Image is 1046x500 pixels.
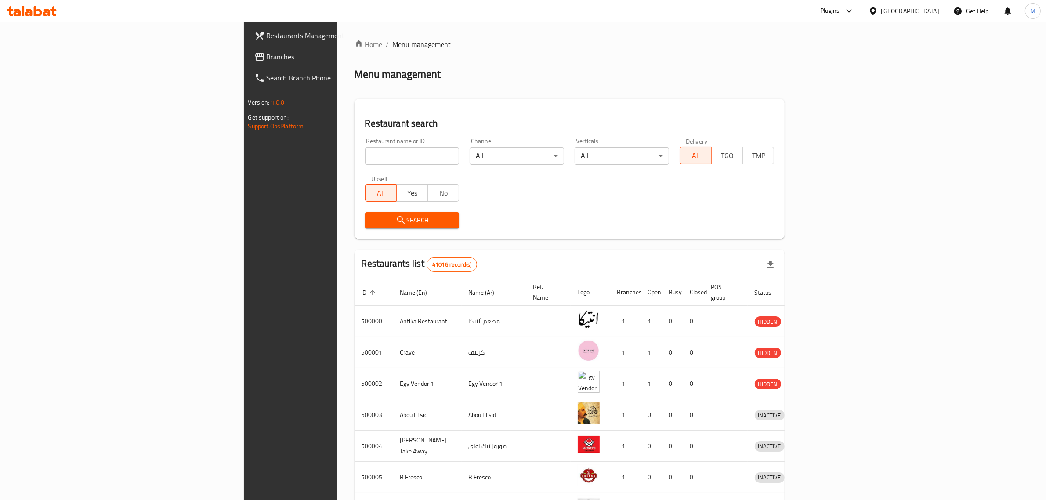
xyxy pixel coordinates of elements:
nav: breadcrumb [355,39,785,50]
span: Version: [248,97,270,108]
td: 0 [641,462,662,493]
button: Yes [396,184,428,202]
a: Restaurants Management [247,25,419,46]
button: All [680,147,711,164]
button: All [365,184,397,202]
td: B Fresco [462,462,526,493]
td: 0 [683,431,704,462]
div: [GEOGRAPHIC_DATA] [881,6,939,16]
td: 0 [662,462,683,493]
td: 0 [683,368,704,399]
th: Busy [662,279,683,306]
span: INACTIVE [755,441,785,451]
div: HIDDEN [755,348,781,358]
td: B Fresco [393,462,462,493]
td: [PERSON_NAME] Take Away [393,431,462,462]
img: Moro's Take Away [578,433,600,455]
td: 0 [683,306,704,337]
span: HIDDEN [755,317,781,327]
span: ID [362,287,378,298]
span: Yes [400,187,424,199]
td: Egy Vendor 1 [462,368,526,399]
span: Status [755,287,783,298]
span: HIDDEN [755,379,781,389]
span: No [431,187,456,199]
td: موروز تيك اواي [462,431,526,462]
span: 41016 record(s) [427,261,477,269]
h2: Restaurant search [365,117,775,130]
a: Branches [247,46,419,67]
span: Get support on: [248,112,289,123]
div: Plugins [820,6,840,16]
span: All [369,187,393,199]
div: HIDDEN [755,316,781,327]
td: 1 [610,337,641,368]
h2: Menu management [355,67,441,81]
td: 0 [683,337,704,368]
td: 0 [662,337,683,368]
button: No [427,184,459,202]
span: Search Branch Phone [267,72,412,83]
div: Export file [760,254,781,275]
span: Search [372,215,452,226]
div: INACTIVE [755,472,785,483]
td: 0 [641,431,662,462]
td: Abou El sid [462,399,526,431]
td: 0 [683,462,704,493]
button: TMP [742,147,774,164]
span: M [1030,6,1035,16]
td: Antika Restaurant [393,306,462,337]
div: Total records count [427,257,477,272]
span: 1.0.0 [271,97,285,108]
h2: Restaurants list [362,257,478,272]
div: INACTIVE [755,441,785,452]
th: Branches [610,279,641,306]
td: 1 [610,431,641,462]
span: INACTIVE [755,410,785,420]
th: Closed [683,279,704,306]
span: Restaurants Management [267,30,412,41]
div: All [575,147,669,165]
span: TGO [715,149,739,162]
img: Crave [578,340,600,362]
td: 0 [662,368,683,399]
button: Search [365,212,460,228]
label: Delivery [686,138,708,144]
td: 0 [662,399,683,431]
span: TMP [746,149,771,162]
th: Logo [571,279,610,306]
img: Egy Vendor 1 [578,371,600,393]
span: Name (En) [400,287,439,298]
td: 1 [641,337,662,368]
img: B Fresco [578,464,600,486]
td: 0 [662,431,683,462]
label: Upsell [371,175,387,181]
span: HIDDEN [755,348,781,358]
div: All [470,147,564,165]
td: 1 [641,306,662,337]
img: Abou El sid [578,402,600,424]
td: Egy Vendor 1 [393,368,462,399]
td: 0 [683,399,704,431]
span: Name (Ar) [469,287,506,298]
span: Branches [267,51,412,62]
input: Search for restaurant name or ID.. [365,147,460,165]
img: Antika Restaurant [578,308,600,330]
th: Open [641,279,662,306]
span: POS group [711,282,737,303]
td: كرييف [462,337,526,368]
td: Abou El sid [393,399,462,431]
td: مطعم أنتيكا [462,306,526,337]
a: Support.OpsPlatform [248,120,304,132]
span: INACTIVE [755,472,785,482]
td: Crave [393,337,462,368]
td: 1 [610,399,641,431]
td: 0 [641,399,662,431]
span: All [684,149,708,162]
td: 1 [610,462,641,493]
button: TGO [711,147,743,164]
td: 0 [662,306,683,337]
td: 1 [610,368,641,399]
